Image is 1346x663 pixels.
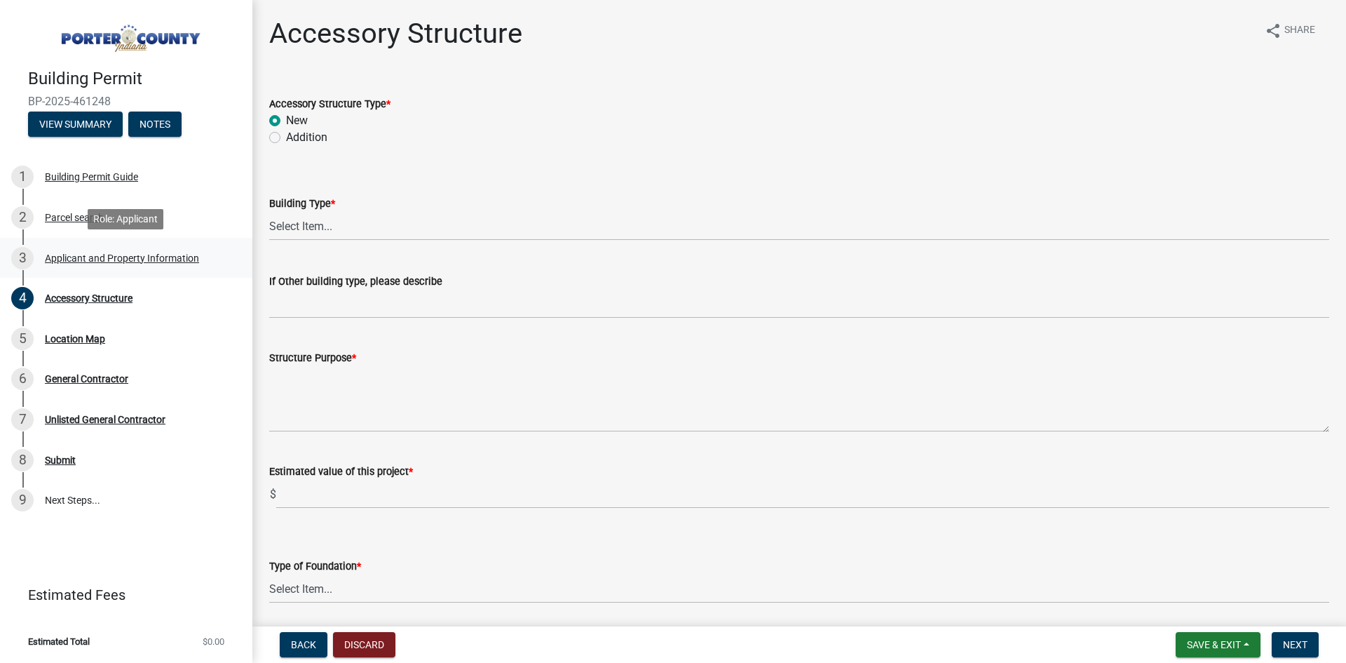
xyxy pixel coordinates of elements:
button: Discard [333,632,395,657]
label: Structure Purpose [269,354,356,363]
span: Share [1284,22,1315,39]
button: View Summary [28,112,123,137]
div: Location Map [45,334,105,344]
label: Estimated value of this project [269,467,413,477]
div: Parcel search [45,213,104,222]
label: Building Type [269,199,335,209]
wm-modal-confirm: Summary [28,119,123,130]
span: Save & Exit [1187,639,1241,650]
label: Addition [286,129,327,146]
span: BP-2025-461248 [28,95,224,108]
div: 6 [11,368,34,390]
button: Back [280,632,327,657]
label: Accessory Structure Type [269,100,390,109]
div: Submit [45,455,76,465]
div: Role: Applicant [88,209,163,229]
div: 4 [11,287,34,309]
span: Back [291,639,316,650]
div: Unlisted General Contractor [45,415,165,424]
a: Estimated Fees [11,581,230,609]
div: 1 [11,166,34,188]
label: New [286,112,308,129]
wm-modal-confirm: Notes [128,119,182,130]
button: Notes [128,112,182,137]
div: 9 [11,489,34,511]
label: Type of Foundation [269,562,361,572]
img: Porter County, Indiana [28,15,230,54]
div: Accessory Structure [45,293,132,303]
span: Estimated Total [28,637,90,646]
button: Save & Exit [1176,632,1260,657]
div: Applicant and Property Information [45,253,199,263]
div: Building Permit Guide [45,172,138,182]
span: $ [269,480,277,509]
label: If Other building type, please describe [269,277,442,287]
i: share [1265,22,1282,39]
div: 8 [11,449,34,471]
span: Next [1283,639,1307,650]
div: 7 [11,408,34,431]
span: $0.00 [203,637,224,646]
div: 5 [11,328,34,350]
h4: Building Permit [28,69,241,89]
div: 2 [11,206,34,229]
div: 3 [11,247,34,269]
h1: Accessory Structure [269,17,522,51]
button: Next [1272,632,1319,657]
button: shareShare [1253,17,1326,44]
div: General Contractor [45,374,128,384]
